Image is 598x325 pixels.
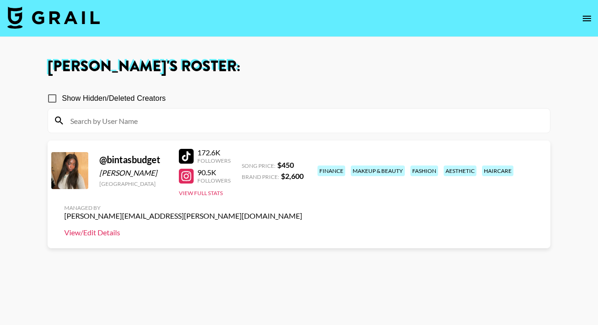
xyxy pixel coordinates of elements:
[281,172,304,180] strong: $ 2,600
[99,168,168,178] div: [PERSON_NAME]
[482,166,513,176] div: haircare
[62,93,166,104] span: Show Hidden/Deleted Creators
[197,148,231,157] div: 172.6K
[410,166,438,176] div: fashion
[48,59,550,74] h1: [PERSON_NAME] 's Roster:
[7,6,100,29] img: Grail Talent
[197,168,231,177] div: 90.5K
[64,228,302,237] a: View/Edit Details
[64,204,302,211] div: Managed By
[317,166,345,176] div: finance
[197,177,231,184] div: Followers
[578,9,596,28] button: open drawer
[64,211,302,221] div: [PERSON_NAME][EMAIL_ADDRESS][PERSON_NAME][DOMAIN_NAME]
[179,190,223,196] button: View Full Stats
[277,160,294,169] strong: $ 450
[99,180,168,187] div: [GEOGRAPHIC_DATA]
[351,166,405,176] div: makeup & beauty
[197,157,231,164] div: Followers
[242,173,279,180] span: Brand Price:
[99,154,168,166] div: @ bintasbudget
[65,113,544,128] input: Search by User Name
[444,166,476,176] div: aesthetic
[242,162,275,169] span: Song Price:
